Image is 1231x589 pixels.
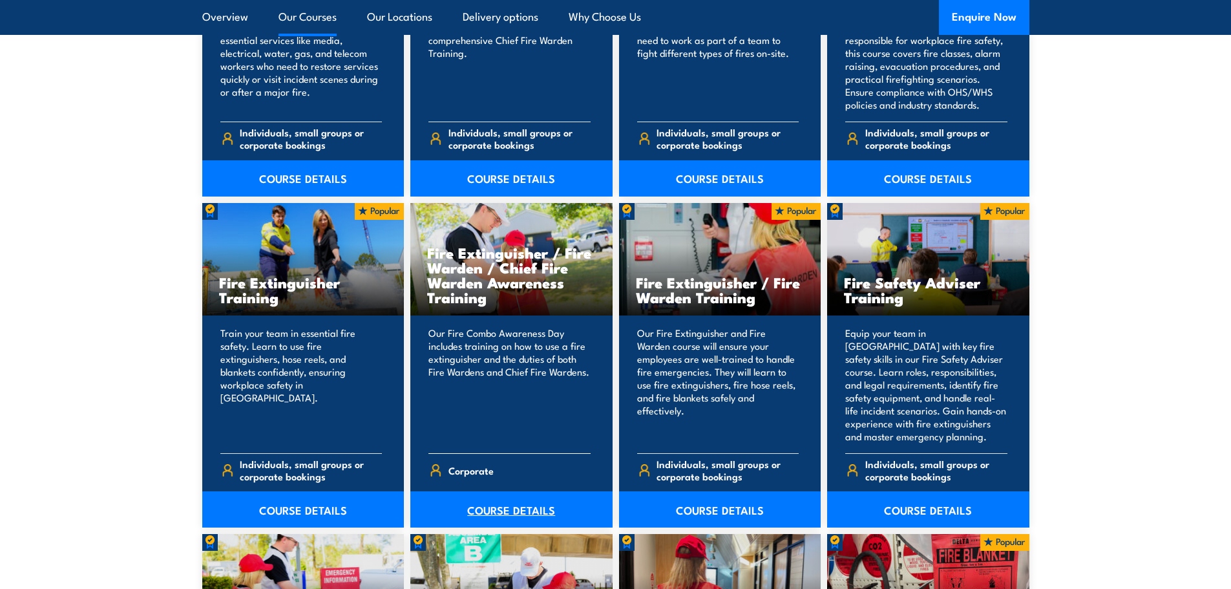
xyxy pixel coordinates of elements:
p: Train your team in essential fire safety. Learn to use fire extinguishers, hose reels, and blanke... [220,327,383,443]
a: COURSE DETAILS [202,160,405,197]
h3: Fire Safety Adviser Training [844,275,1013,305]
a: COURSE DETAILS [827,491,1029,528]
a: COURSE DETAILS [619,160,821,197]
span: Individuals, small groups or corporate bookings [657,458,799,482]
h3: Fire Extinguisher / Fire Warden Training [636,275,805,305]
a: COURSE DETAILS [202,491,405,528]
p: Our Fire Combo Awareness Day includes training on how to use a fire extinguisher and the duties o... [428,327,591,443]
p: Equip your team in [GEOGRAPHIC_DATA] with key fire safety skills in our Fire Safety Adviser cours... [845,327,1007,443]
span: Individuals, small groups or corporate bookings [865,126,1007,151]
span: Individuals, small groups or corporate bookings [240,126,382,151]
span: Individuals, small groups or corporate bookings [865,458,1007,482]
h3: Fire Extinguisher Training [219,275,388,305]
p: Our Fire Extinguisher and Fire Warden course will ensure your employees are well-trained to handl... [637,327,799,443]
a: COURSE DETAILS [410,160,613,197]
a: COURSE DETAILS [827,160,1029,197]
span: Individuals, small groups or corporate bookings [448,126,591,151]
a: COURSE DETAILS [410,491,613,528]
span: Individuals, small groups or corporate bookings [240,458,382,482]
a: COURSE DETAILS [619,491,821,528]
h3: Fire Extinguisher / Fire Warden / Chief Fire Warden Awareness Training [427,245,596,305]
span: Corporate [448,460,494,480]
span: Individuals, small groups or corporate bookings [657,126,799,151]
